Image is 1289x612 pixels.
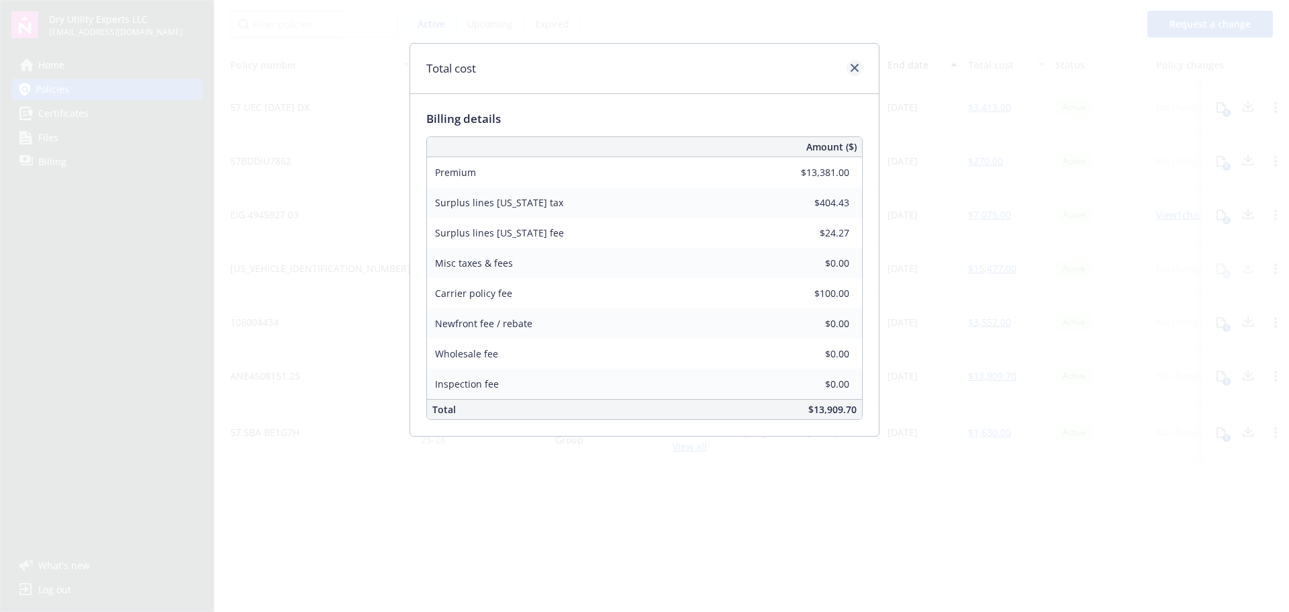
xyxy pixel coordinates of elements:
a: close [847,60,863,76]
span: Surplus lines [US_STATE] fee [435,226,564,239]
span: Wholesale fee [435,347,498,360]
input: 0.00 [770,313,857,333]
span: Newfront fee / rebate [435,317,532,330]
span: Carrier policy fee [435,287,512,300]
span: $13,909.70 [808,403,857,416]
input: 0.00 [770,283,857,303]
span: Total [432,403,456,416]
span: Amount ($) [806,140,857,154]
input: 0.00 [770,343,857,363]
span: Inspection fee [435,378,499,390]
input: 0.00 [770,162,857,182]
span: Billing details [426,111,501,126]
input: 0.00 [770,253,857,273]
span: Surplus lines [US_STATE] tax [435,196,563,209]
h1: Total cost [426,60,476,77]
span: Misc taxes & fees [435,257,513,269]
input: 0.00 [770,374,857,394]
input: 0.00 [770,222,857,243]
span: Premium [435,166,476,179]
input: 0.00 [770,192,857,212]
